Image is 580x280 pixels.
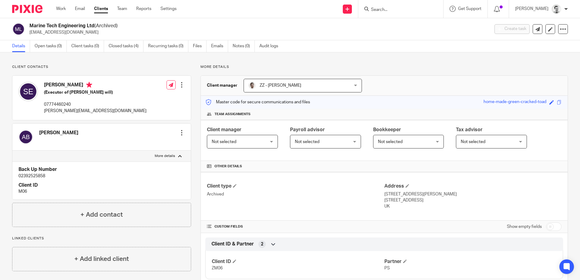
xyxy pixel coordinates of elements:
h3: Client manager [207,82,238,88]
span: ZM06 [212,266,223,270]
p: Archived [207,191,384,197]
p: More details [201,65,568,69]
span: Client manager [207,127,241,132]
p: [PERSON_NAME][EMAIL_ADDRESS][DOMAIN_NAME] [44,108,147,114]
p: 02392525858 [19,173,185,179]
img: svg%3E [12,23,25,35]
p: [EMAIL_ADDRESS][DOMAIN_NAME] [29,29,485,35]
a: Notes (0) [233,40,255,52]
img: Andy_2025.jpg [551,4,561,14]
span: (Archived) [94,23,118,28]
h4: Client type [207,183,384,189]
p: Master code for secure communications and files [205,99,310,105]
span: Payroll advisor [290,127,325,132]
h4: Address [384,183,561,189]
h4: Client ID [212,258,384,265]
span: Other details [214,164,242,169]
span: PS [384,266,390,270]
h5: (Executor of [PERSON_NAME] will) [44,89,147,95]
i: Primary [86,82,92,88]
div: home-made-green-cracked-toad [484,99,546,106]
h4: Partner [384,258,557,265]
a: Team [117,6,127,12]
span: Client ID & Partner [211,241,254,247]
p: M06 [19,188,185,195]
img: Pixie [12,5,42,13]
button: Create task [494,24,530,34]
label: Show empty fields [507,224,542,230]
a: Files [193,40,207,52]
a: Open tasks (0) [35,40,67,52]
h4: [PERSON_NAME] [44,82,147,89]
p: UK [384,203,561,209]
a: Emails [211,40,228,52]
p: More details [155,154,175,158]
a: Client tasks (0) [71,40,104,52]
h2: Marine Tech Engineering Ltd [29,23,394,29]
input: Search [370,7,425,13]
span: Not selected [295,140,319,144]
span: Tax advisor [456,127,483,132]
span: Get Support [458,7,481,11]
a: Recurring tasks (0) [148,40,188,52]
span: 2 [261,241,263,247]
a: Clients [94,6,108,12]
span: Not selected [378,140,403,144]
p: [PERSON_NAME] [515,6,548,12]
span: ZZ - [PERSON_NAME] [260,83,301,88]
h4: [PERSON_NAME] [39,130,78,136]
span: Team assignments [214,112,251,117]
a: Details [12,40,30,52]
a: Settings [160,6,177,12]
a: Work [56,6,66,12]
img: svg%3E [19,82,38,101]
h4: + Add linked client [74,254,129,264]
span: Bookkeeper [373,127,401,132]
h4: + Add contact [80,210,123,219]
h4: Back Up Number [19,166,185,173]
img: svg%3E [19,130,33,144]
a: Email [75,6,85,12]
h4: CUSTOM FIELDS [207,224,384,229]
p: Linked clients [12,236,191,241]
p: [STREET_ADDRESS][PERSON_NAME] [384,191,561,197]
h4: Client ID [19,182,185,188]
p: [STREET_ADDRESS] [384,197,561,203]
span: Not selected [461,140,485,144]
a: Audit logs [259,40,283,52]
span: Not selected [212,140,236,144]
p: Client contacts [12,65,191,69]
a: Closed tasks (4) [109,40,143,52]
a: Reports [136,6,151,12]
p: 07774460240 [44,102,147,108]
img: My%20icon.jpg [248,82,256,89]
